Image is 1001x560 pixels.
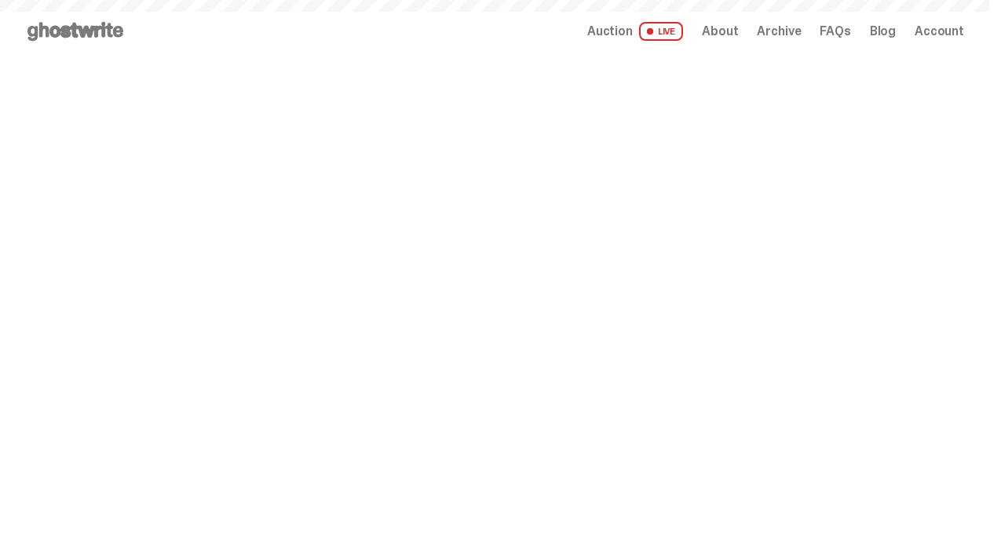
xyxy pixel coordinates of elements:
span: Auction [587,25,633,38]
a: About [702,25,738,38]
a: Blog [870,25,896,38]
a: Account [915,25,964,38]
a: Archive [757,25,801,38]
a: FAQs [820,25,850,38]
span: LIVE [639,22,684,41]
a: Auction LIVE [587,22,683,41]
